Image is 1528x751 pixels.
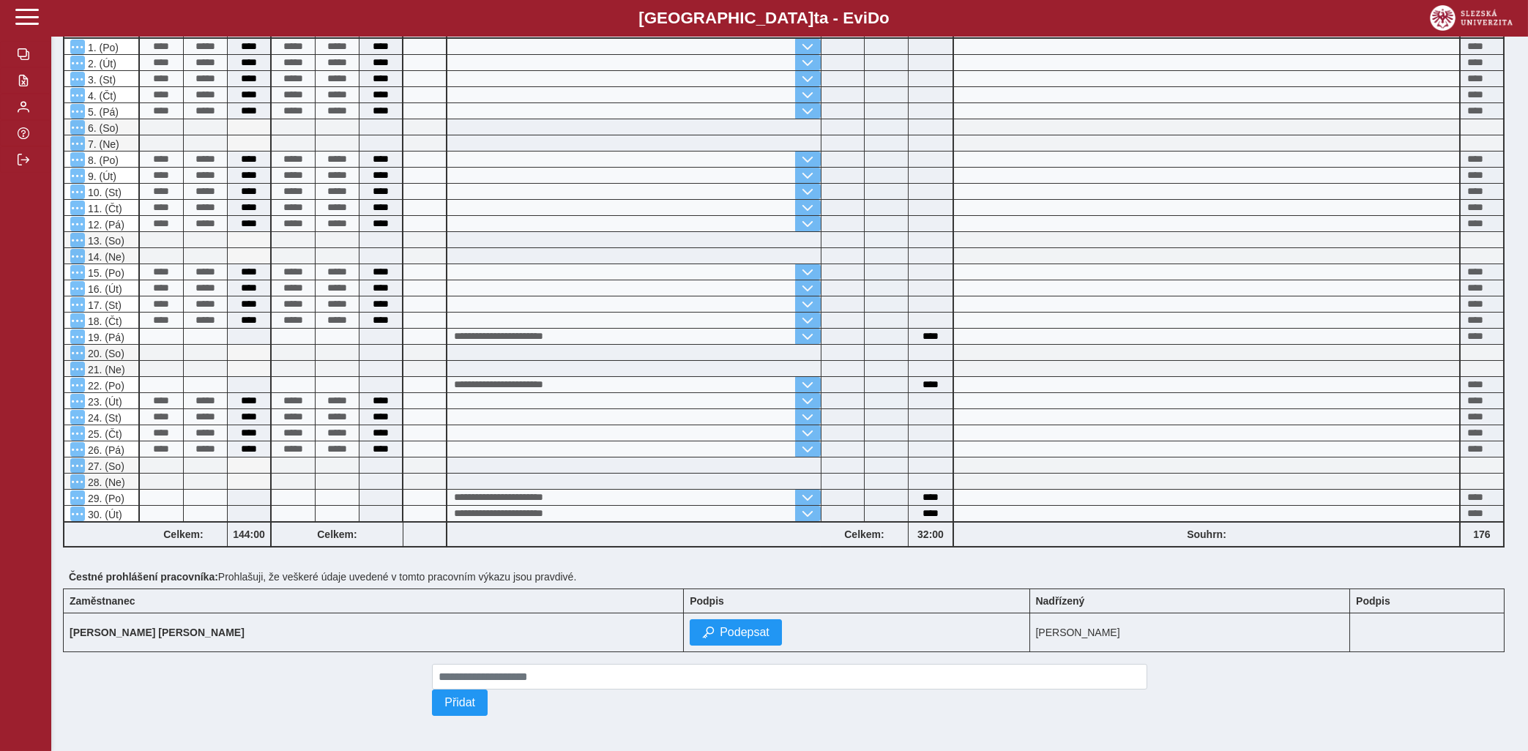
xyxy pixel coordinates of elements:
button: Menu [70,297,85,312]
span: 16. (Út) [85,283,122,295]
span: Podepsat [720,626,769,639]
button: Menu [70,378,85,392]
button: Menu [70,217,85,231]
button: Menu [70,120,85,135]
span: 14. (Ne) [85,251,125,263]
span: 29. (Po) [85,493,124,504]
b: 32:00 [909,528,953,540]
span: 28. (Ne) [85,477,125,488]
button: Menu [70,281,85,296]
div: Prohlašuji, že veškeré údaje uvedené v tomto pracovním výkazu jsou pravdivé. [63,565,1516,589]
button: Menu [70,152,85,167]
button: Menu [70,490,85,505]
b: Podpis [1356,595,1390,607]
b: 176 [1461,528,1503,540]
button: Menu [70,345,85,360]
button: Menu [70,329,85,344]
button: Menu [70,265,85,280]
span: 22. (Po) [85,380,124,392]
button: Podepsat [690,619,782,646]
span: 11. (Čt) [85,203,122,214]
button: Menu [70,474,85,489]
span: 13. (So) [85,235,124,247]
b: [PERSON_NAME] [PERSON_NAME] [70,627,245,638]
b: Souhrn: [1187,528,1226,540]
span: 24. (St) [85,412,122,424]
span: 15. (Po) [85,267,124,279]
span: 21. (Ne) [85,364,125,375]
span: 5. (Pá) [85,106,119,118]
span: 18. (Čt) [85,315,122,327]
span: o [879,9,890,27]
b: Celkem: [821,528,908,540]
b: Nadřízený [1036,595,1085,607]
button: Menu [70,233,85,247]
b: [GEOGRAPHIC_DATA] a - Evi [44,9,1484,28]
span: 3. (St) [85,74,116,86]
button: Menu [70,72,85,86]
button: Menu [70,313,85,328]
button: Menu [70,410,85,425]
span: 19. (Pá) [85,332,124,343]
span: t [813,9,819,27]
span: 8. (Po) [85,154,119,166]
span: 27. (So) [85,460,124,472]
span: 6. (So) [85,122,119,134]
button: Menu [70,136,85,151]
span: 10. (St) [85,187,122,198]
span: 23. (Út) [85,396,122,408]
button: Menu [70,184,85,199]
button: Menu [70,104,85,119]
b: Zaměstnanec [70,595,135,607]
button: Menu [70,168,85,183]
button: Přidat [432,690,488,716]
button: Menu [70,88,85,102]
button: Menu [70,507,85,521]
button: Menu [70,442,85,457]
b: Podpis [690,595,724,607]
b: Čestné prohlášení pracovníka: [69,571,218,583]
b: 144:00 [228,528,270,540]
span: 1. (Po) [85,42,119,53]
span: Přidat [444,696,475,709]
button: Menu [70,249,85,264]
span: 7. (Ne) [85,138,119,150]
button: Menu [70,426,85,441]
b: Celkem: [272,528,403,540]
span: 9. (Út) [85,171,116,182]
button: Menu [70,201,85,215]
b: Celkem: [140,528,227,540]
span: 12. (Pá) [85,219,124,231]
span: 25. (Čt) [85,428,122,440]
button: Menu [70,40,85,54]
span: 17. (St) [85,299,122,311]
span: 30. (Út) [85,509,122,520]
button: Menu [70,458,85,473]
span: 4. (Čt) [85,90,116,102]
button: Menu [70,394,85,408]
button: Menu [70,56,85,70]
span: 20. (So) [85,348,124,359]
span: 2. (Út) [85,58,116,70]
span: D [868,9,879,27]
img: logo_web_su.png [1430,5,1513,31]
button: Menu [70,362,85,376]
td: [PERSON_NAME] [1029,613,1350,652]
span: 26. (Pá) [85,444,124,456]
